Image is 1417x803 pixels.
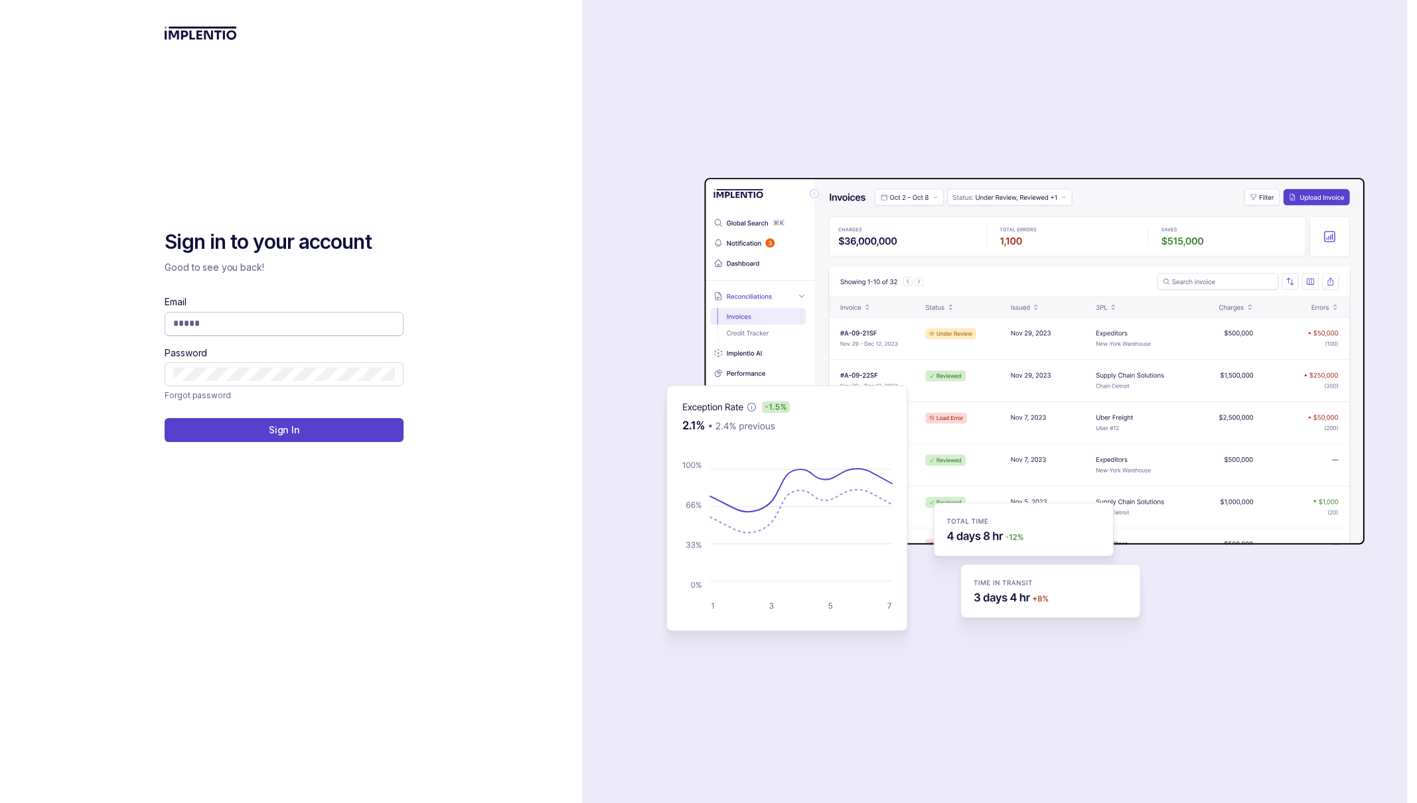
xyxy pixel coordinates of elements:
p: Forgot password [165,389,230,402]
button: Sign In [165,418,404,442]
p: Good to see you back! [165,261,404,274]
h2: Sign in to your account [165,229,404,256]
img: logo [165,27,237,40]
label: Password [165,346,207,360]
a: Link Forgot password [165,389,230,402]
label: Email [165,295,186,309]
img: signin-background.svg [619,136,1369,667]
p: Sign In [269,423,300,437]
